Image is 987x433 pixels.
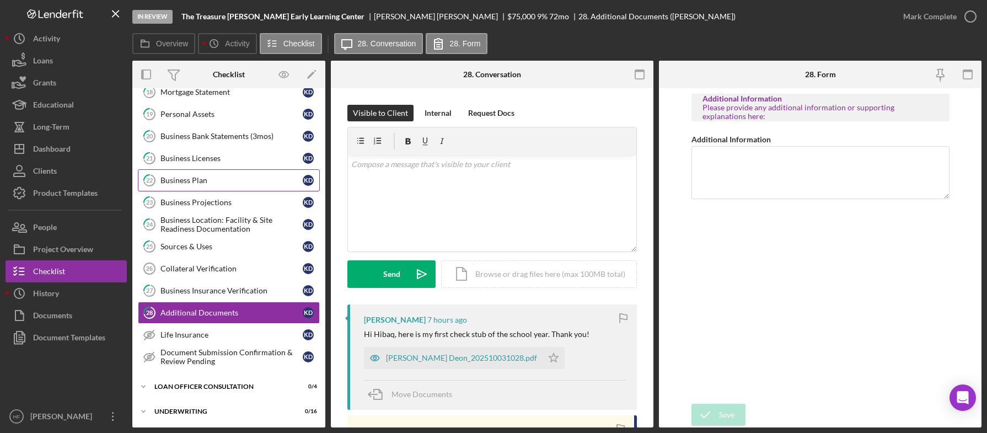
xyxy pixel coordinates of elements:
[6,260,127,282] button: Checklist
[132,33,195,54] button: Overview
[146,221,153,228] tspan: 24
[283,39,315,48] label: Checklist
[6,50,127,72] button: Loans
[6,282,127,304] button: History
[33,72,56,97] div: Grants
[198,33,256,54] button: Activity
[6,238,127,260] button: Project Overview
[154,408,289,415] div: Underwriting
[33,116,69,141] div: Long-Term
[33,28,60,52] div: Activity
[6,405,127,427] button: HF[PERSON_NAME]
[691,404,745,426] button: Save
[146,132,153,140] tspan: 20
[364,347,565,369] button: [PERSON_NAME] Deon_202510031028.pdf
[303,329,314,340] div: K D
[425,105,452,121] div: Internal
[6,160,127,182] button: Clients
[146,199,153,206] tspan: 23
[347,260,436,288] button: Send
[146,110,153,117] tspan: 19
[805,70,836,79] div: 28. Form
[28,405,99,430] div: [PERSON_NAME]
[138,103,320,125] a: 19Personal AssetsKD
[297,383,317,390] div: 0 / 4
[138,258,320,280] a: 26Collateral VerificationKD
[364,381,463,408] button: Move Documents
[33,260,65,285] div: Checklist
[691,135,771,144] label: Additional Information
[33,238,93,263] div: Project Overview
[303,263,314,274] div: K D
[160,308,303,317] div: Additional Documents
[146,243,153,250] tspan: 25
[33,94,74,119] div: Educational
[138,236,320,258] a: 25Sources & UsesKD
[427,316,467,324] time: 2025-10-03 15:44
[6,94,127,116] button: Educational
[6,304,127,327] button: Documents
[160,110,303,119] div: Personal Assets
[160,264,303,273] div: Collateral Verification
[33,50,53,74] div: Loans
[507,12,535,21] span: $75,000
[33,216,57,241] div: People
[33,182,98,207] div: Product Templates
[303,219,314,230] div: K D
[138,346,320,368] a: Document Submission Confirmation & Review PendingKD
[719,404,734,426] div: Save
[303,109,314,120] div: K D
[303,351,314,362] div: K D
[138,81,320,103] a: 18Mortgage StatementKD
[138,213,320,236] a: 24Business Location: Facility & Site Readiness DocumentationKD
[903,6,957,28] div: Mark Complete
[160,216,303,233] div: Business Location: Facility & Site Readiness Documentation
[181,12,364,21] b: The Treasure [PERSON_NAME] Early Learning Center
[364,316,426,324] div: [PERSON_NAME]
[892,6,981,28] button: Mark Complete
[6,182,127,204] button: Product Templates
[386,354,537,362] div: [PERSON_NAME] Deon_202510031028.pdf
[160,286,303,295] div: Business Insurance Verification
[160,154,303,163] div: Business Licenses
[138,280,320,302] a: 27Business Insurance VerificationKD
[303,241,314,252] div: K D
[6,327,127,349] button: Document Templates
[33,304,72,329] div: Documents
[154,383,289,390] div: Loan Officer Consultation
[138,324,320,346] a: Life InsuranceKD
[33,327,105,351] div: Document Templates
[213,70,245,79] div: Checklist
[6,138,127,160] button: Dashboard
[463,105,520,121] button: Request Docs
[334,33,423,54] button: 28. Conversation
[33,160,57,185] div: Clients
[303,285,314,296] div: K D
[6,28,127,50] button: Activity
[33,282,59,307] div: History
[468,105,514,121] div: Request Docs
[303,87,314,98] div: K D
[383,260,400,288] div: Send
[374,12,507,21] div: [PERSON_NAME] [PERSON_NAME]
[303,197,314,208] div: K D
[578,12,736,21] div: 28. Additional Documents ([PERSON_NAME])
[146,177,153,184] tspan: 22
[449,39,480,48] label: 28. Form
[138,302,320,324] a: 28Additional DocumentsKD
[6,116,127,138] button: Long-Term
[549,12,569,21] div: 72 mo
[702,94,938,103] div: Additional Information
[6,216,127,238] button: People
[303,153,314,164] div: K D
[146,265,153,272] tspan: 26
